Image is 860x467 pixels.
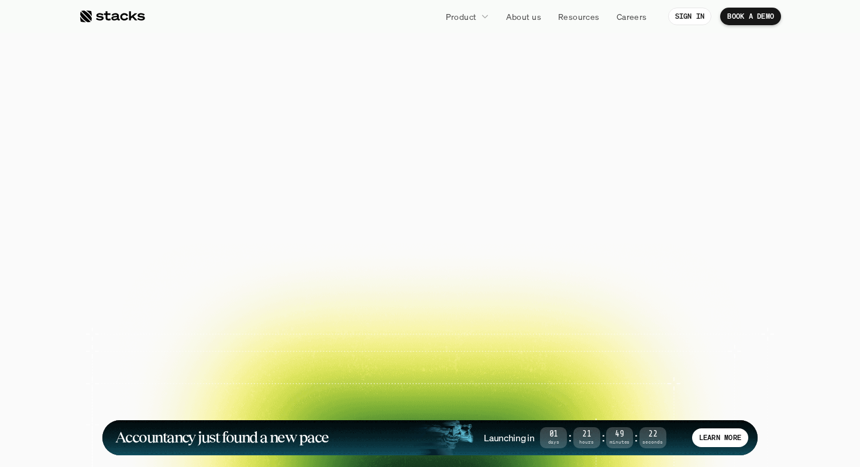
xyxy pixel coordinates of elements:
[209,71,302,123] span: The
[567,431,573,444] strong: :
[143,297,215,347] a: Case study
[540,431,567,438] span: 01
[250,336,281,343] h2: Case study
[334,396,365,403] h2: Case study
[675,12,705,20] p: SIGN IN
[551,6,607,27] a: Resources
[312,71,512,123] span: financial
[441,253,532,270] p: EXPLORE PRODUCT
[478,297,550,347] a: Case study
[720,8,781,25] a: BOOK A DEMO
[310,357,382,407] a: Case study
[617,11,647,23] p: Careers
[727,12,774,20] p: BOOK A DEMO
[226,357,298,407] a: Case study
[484,431,534,444] h4: Launching in
[522,71,651,123] span: close.
[633,431,639,444] strong: :
[606,440,633,444] span: Minutes
[329,253,395,270] p: BOOK A DEMO
[501,336,532,343] h2: Case study
[558,11,600,23] p: Resources
[226,297,298,347] a: Case study
[606,431,633,438] span: 49
[284,190,575,226] p: Close your books faster, smarter, and risk-free with Stacks, the AI tool for accounting teams.
[421,247,552,276] a: EXPLORE PRODUCT
[102,420,758,455] a: Accountancy just found a new paceLaunching in01Days:21Hours:49Minutes:22SecondsLEARN MORE
[506,11,541,23] p: About us
[308,247,415,276] a: BOOK A DEMO
[499,6,548,27] a: About us
[668,8,712,25] a: SIGN IN
[250,396,281,403] h2: Case study
[285,124,575,176] span: Reimagined.
[610,6,654,27] a: Careers
[573,440,600,444] span: Hours
[540,440,567,444] span: Days
[600,431,606,444] strong: :
[446,11,477,23] p: Product
[573,431,600,438] span: 21
[115,431,329,444] h1: Accountancy just found a new pace
[167,336,198,343] h2: Case study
